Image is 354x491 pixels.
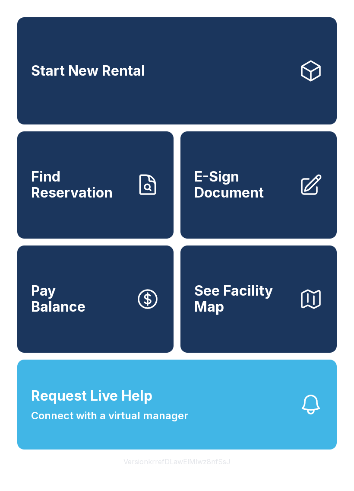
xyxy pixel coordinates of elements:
a: Find Reservation [17,131,174,239]
button: PayBalance [17,245,174,353]
span: Find Reservation [31,169,129,201]
a: E-Sign Document [180,131,337,239]
button: Request Live HelpConnect with a virtual manager [17,360,337,450]
span: Request Live Help [31,386,152,406]
button: See Facility Map [180,245,337,353]
span: E-Sign Document [194,169,292,201]
span: Connect with a virtual manager [31,408,188,424]
span: Start New Rental [31,63,145,79]
span: See Facility Map [194,283,292,315]
a: Start New Rental [17,17,337,124]
span: Pay Balance [31,283,85,315]
button: VersionkrrefDLawElMlwz8nfSsJ [117,450,237,474]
